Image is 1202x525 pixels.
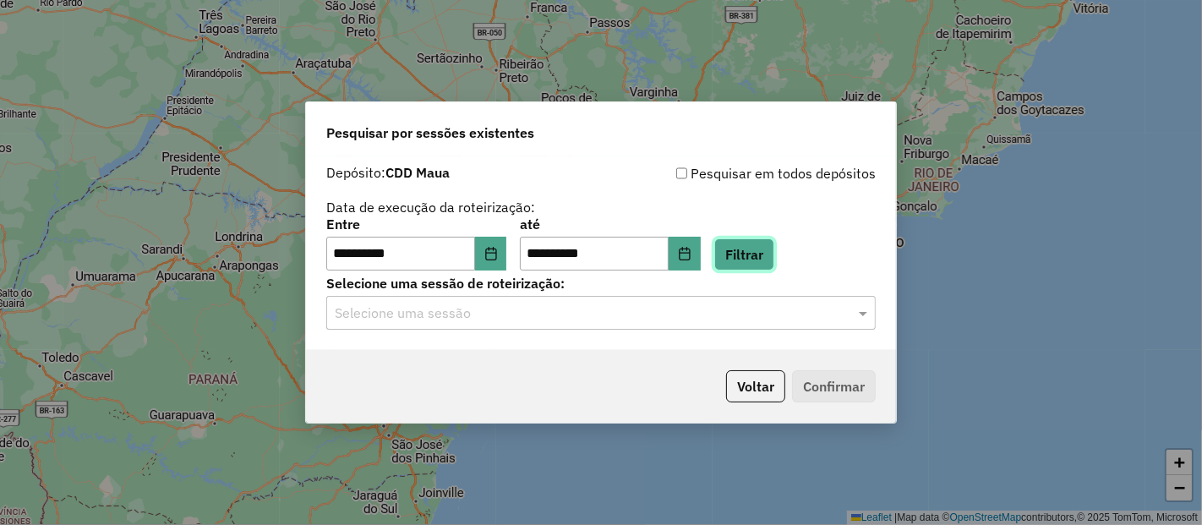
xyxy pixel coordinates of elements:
[326,123,534,143] span: Pesquisar por sessões existentes
[326,162,450,183] label: Depósito:
[326,273,876,293] label: Selecione uma sessão de roteirização:
[601,163,876,183] div: Pesquisar em todos depósitos
[326,214,506,234] label: Entre
[385,164,450,181] strong: CDD Maua
[326,197,535,217] label: Data de execução da roteirização:
[726,370,785,402] button: Voltar
[520,214,700,234] label: até
[714,238,774,271] button: Filtrar
[669,237,701,271] button: Choose Date
[475,237,507,271] button: Choose Date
